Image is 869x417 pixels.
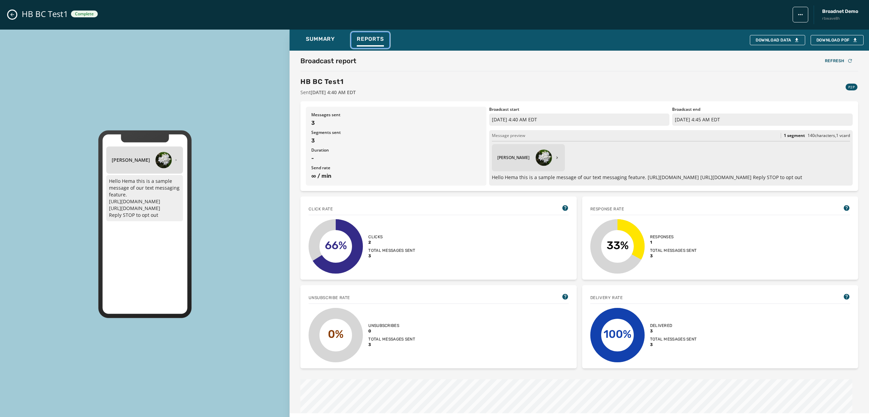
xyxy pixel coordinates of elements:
[328,328,344,341] text: 0%
[311,147,481,153] span: Duration
[750,35,805,45] button: Download Data
[604,328,631,341] text: 100%
[825,58,853,64] div: Refresh
[311,137,481,145] span: 3
[489,107,670,112] span: Broadcast start
[368,342,415,347] span: 3
[793,7,808,22] button: broadcast action menu
[309,295,350,300] span: Unsubscribe Rate
[325,239,347,252] text: 66%
[822,16,858,21] span: rbwave8h
[846,84,857,90] div: P2P
[22,8,68,19] span: HB BC Test1
[368,336,415,342] span: Total messages sent
[650,234,697,240] span: Responses
[309,206,333,212] span: Click rate
[106,175,183,221] p: Hello Hema this is a sample message of our text messaging feature. [URL][DOMAIN_NAME] [URL][DOMAI...
[650,328,697,334] span: 3
[672,107,853,112] span: Broadcast end
[357,36,384,42] span: Reports
[784,133,805,138] span: 1 segment
[489,114,670,126] p: [DATE] 4:40 AM EDT
[311,172,481,180] span: ∞ / min
[75,11,94,17] span: Complete
[822,8,858,15] span: Broadnet Demo
[368,253,415,259] span: 3
[311,119,481,127] span: 3
[650,253,697,259] span: 3
[756,37,799,43] div: Download Data
[368,328,415,334] span: 0
[650,248,697,253] span: Total messages sent
[492,174,850,181] p: Hello Hema this is a sample message of our text messaging feature. [URL][DOMAIN_NAME] [URL][DOMAI...
[497,155,530,160] h4: [PERSON_NAME]
[368,234,415,240] span: Clicks
[311,165,481,171] span: Send rate
[650,323,697,328] span: Delivered
[590,206,624,212] span: Response rate
[112,157,150,163] h4: [PERSON_NAME]
[300,89,356,96] span: Sent
[672,114,853,126] p: [DATE] 4:45 AM EDT
[368,248,415,253] span: Total messages sent
[835,133,850,138] span: , 1 vcard
[606,239,628,252] text: 33%
[811,35,864,45] button: Download PDF
[306,36,335,42] span: Summary
[492,133,525,138] span: Message preview
[536,150,552,166] img: Latha Bojji
[650,336,697,342] span: Total messages sent
[819,56,858,66] button: Refresh
[311,89,356,95] span: [DATE] 4:40 AM EDT
[816,37,858,43] span: Download PDF
[311,154,481,162] span: -
[311,130,481,135] span: Segments sent
[300,56,356,66] h2: Broadcast report
[300,32,340,48] button: Summary
[351,32,389,48] button: Reports
[368,323,415,328] span: Unsubscribes
[590,295,623,300] span: Delivery Rate
[808,133,835,138] span: 140 characters
[650,240,697,245] span: 1
[311,112,481,118] span: Messages sent
[368,240,415,245] span: 2
[300,77,356,86] h3: HB BC Test1
[155,152,172,168] img: Latha Bojji
[650,342,697,347] span: 3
